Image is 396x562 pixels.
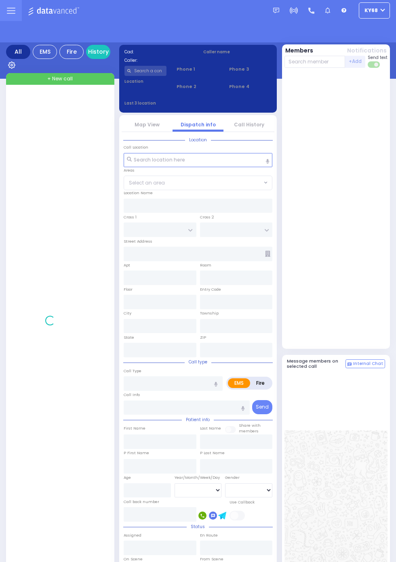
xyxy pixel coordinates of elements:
[124,287,133,292] label: Floor
[187,524,209,530] span: Status
[124,426,145,431] label: First Name
[47,75,73,82] span: + New call
[234,121,264,128] a: Call History
[368,55,388,61] span: Send text
[250,378,271,388] label: Fire
[124,335,134,340] label: State
[229,66,272,73] span: Phone 3
[185,137,211,143] span: Location
[200,262,211,268] label: Room
[230,499,255,505] label: Use Callback
[124,310,131,316] label: City
[228,378,250,388] label: EMS
[182,417,214,423] span: Patient info
[129,179,165,187] span: Select an area
[124,475,131,480] label: Age
[124,239,152,244] label: Street Address
[6,45,30,59] div: All
[285,46,313,55] button: Members
[203,49,272,55] label: Caller name
[124,100,198,106] label: Last 3 location
[353,361,383,367] span: Internal Chat
[124,57,193,63] label: Caller:
[348,363,352,367] img: comment-alt.png
[364,7,378,14] span: ky68
[239,428,259,434] span: members
[124,78,167,84] label: Location
[359,2,390,19] button: ky68
[177,66,219,73] span: Phone 1
[124,392,140,398] label: Call Info
[347,46,387,55] button: Notifications
[200,556,223,562] label: From Scene
[124,262,130,268] label: Apt
[200,287,221,292] label: Entry Code
[124,499,159,505] label: Call back number
[124,368,141,374] label: Call Type
[185,359,211,365] span: Call type
[200,310,219,316] label: Township
[124,66,167,76] input: Search a contact
[124,153,272,168] input: Search location here
[368,61,381,69] label: Turn off text
[124,556,143,562] label: On Scene
[124,214,137,220] label: Cross 1
[252,400,272,414] button: Send
[225,475,240,480] label: Gender
[181,121,216,128] a: Dispatch info
[200,426,221,431] label: Last Name
[177,83,219,90] span: Phone 2
[124,49,193,55] label: Cad:
[124,168,135,173] label: Areas
[284,56,345,68] input: Search member
[273,8,279,14] img: message.svg
[200,214,214,220] label: Cross 2
[200,533,218,538] label: En Route
[175,475,222,480] div: Year/Month/Week/Day
[345,359,385,368] button: Internal Chat
[239,423,261,428] small: Share with
[124,450,149,456] label: P First Name
[200,335,206,340] label: ZIP
[33,45,57,59] div: EMS
[124,190,153,196] label: Location Name
[86,45,110,59] a: History
[28,6,82,16] img: Logo
[124,145,148,150] label: Call Location
[265,251,270,257] span: Other building occupants
[287,359,346,369] h5: Message members on selected call
[59,45,84,59] div: Fire
[229,83,272,90] span: Phone 4
[200,450,225,456] label: P Last Name
[135,121,160,128] a: Map View
[124,533,141,538] label: Assigned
